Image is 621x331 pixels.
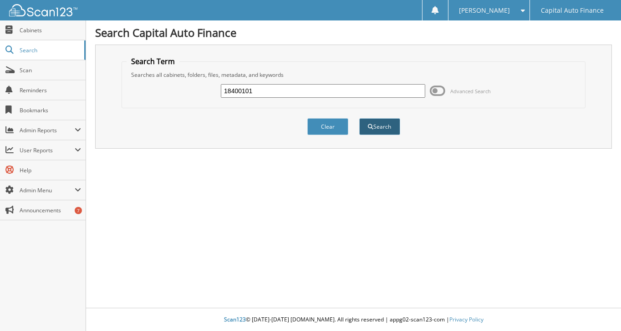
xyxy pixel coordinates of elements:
span: Help [20,166,81,174]
span: Bookmarks [20,106,81,114]
h1: Search Capital Auto Finance [95,25,612,40]
span: Scan [20,66,81,74]
span: [PERSON_NAME] [459,8,510,13]
span: Cabinets [20,26,81,34]
div: 7 [75,207,82,214]
div: Searches all cabinets, folders, files, metadata, and keywords [127,71,581,79]
span: Scan123 [224,316,246,323]
div: © [DATE]-[DATE] [DOMAIN_NAME]. All rights reserved | appg02-scan123-com | [86,309,621,331]
span: Advanced Search [450,88,491,95]
img: scan123-logo-white.svg [9,4,77,16]
legend: Search Term [127,56,179,66]
span: Admin Reports [20,126,75,134]
button: Search [359,118,400,135]
span: Announcements [20,206,81,214]
span: Reminders [20,86,81,94]
button: Clear [307,118,348,135]
span: User Reports [20,146,75,154]
span: Admin Menu [20,186,75,194]
a: Privacy Policy [449,316,484,323]
span: Capital Auto Finance [541,8,604,13]
span: Search [20,46,80,54]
